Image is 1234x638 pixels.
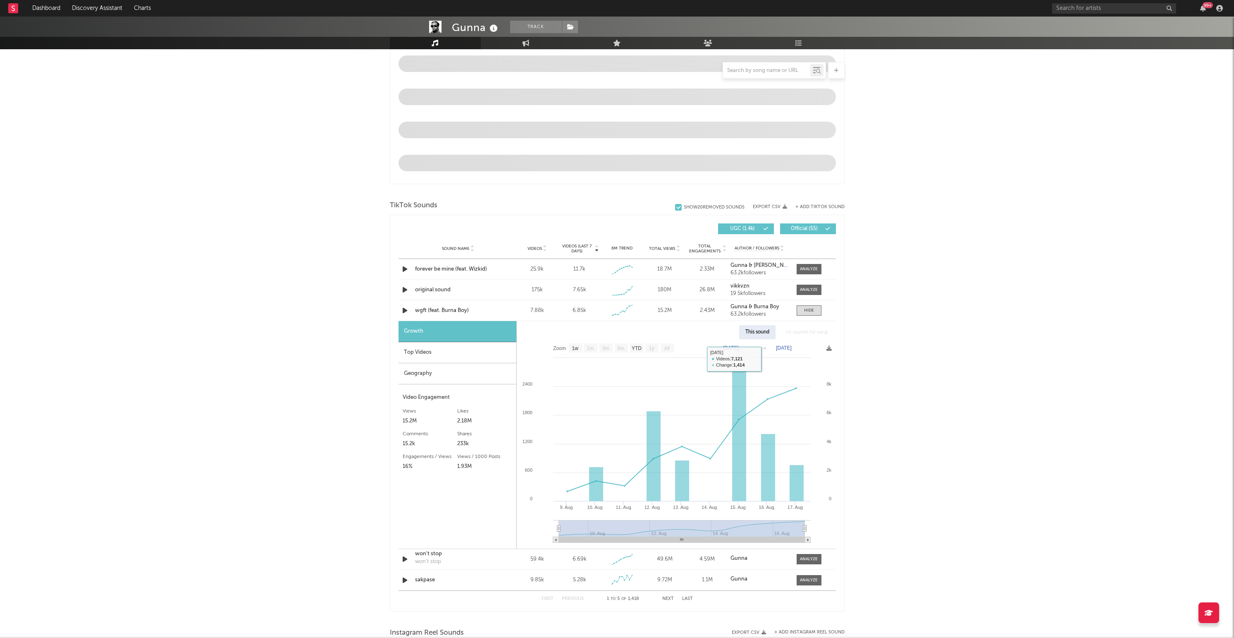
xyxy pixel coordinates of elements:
text: 0 [828,496,831,501]
button: Official(55) [780,223,836,234]
text: 600 [525,468,532,473]
div: Engagements / Views [403,452,458,462]
div: 180M [645,286,684,294]
text: Zoom [553,345,566,351]
strong: vikkvzn [730,283,749,289]
a: wgft (feat. Burna Boy) [415,307,501,315]
div: 5.28k [573,576,586,584]
text: 12. Aug [644,505,659,510]
a: Gunna [730,576,788,582]
text: [DATE] [776,345,792,351]
div: 1.1M [688,576,726,584]
button: Export CSV [732,630,766,635]
div: 99 + [1203,2,1213,8]
div: original sound [415,286,501,294]
button: 99+ [1200,5,1206,12]
strong: Gunna & [PERSON_NAME] [730,263,796,268]
text: 15. Aug [730,505,745,510]
div: All sounds for song [780,325,834,339]
div: 11.7k [573,265,585,273]
text: [DATE] [723,345,739,351]
div: This sound [739,325,776,339]
span: TikTok Sounds [390,201,437,211]
text: 3m [602,345,609,351]
span: UGC ( 1.4k ) [723,226,761,231]
div: 15.2k [403,439,458,449]
text: 1w [572,345,578,351]
text: 14. Aug [702,505,717,510]
button: Export CSV [753,204,787,209]
div: 6.85k [573,307,586,315]
a: forever be mine (feat. Wizkid) [415,265,501,273]
span: Official ( 55 ) [785,226,823,231]
strong: Gunna & Burna Boy [730,304,779,309]
button: + Add TikTok Sound [787,205,845,209]
text: 2k [826,468,831,473]
div: Views [403,406,458,416]
text: 9. Aug [560,505,573,510]
text: 17. Aug [787,505,802,510]
text: 6m [617,345,624,351]
a: sakpase [415,576,501,584]
div: Gunna [452,21,500,34]
div: Views / 1000 Posts [457,452,512,462]
div: 26.8M [688,286,726,294]
text: 13. Aug [673,505,688,510]
button: Next [662,597,674,601]
a: Gunna [730,556,788,561]
div: Growth [399,321,516,342]
text: 1m [587,345,594,351]
text: 10. Aug [587,505,602,510]
text: 8k [826,381,831,386]
div: 15.2M [645,307,684,315]
div: 4.59M [688,555,726,564]
div: Video Engagement [403,393,512,403]
span: Author / Followers [735,246,779,251]
div: Top Videos [399,342,516,363]
text: YTD [631,345,641,351]
span: of [621,597,626,601]
div: 63.2k followers [730,312,788,317]
input: Search for artists [1052,3,1176,14]
div: 6M Trend [603,245,641,252]
div: 6.69k [573,555,587,564]
div: 59.4k [518,555,556,564]
button: + Add Instagram Reel Sound [774,630,845,635]
div: Show 20 Removed Sounds [684,205,745,210]
div: won't stop [415,558,441,566]
button: First [542,597,554,601]
text: 2400 [522,381,532,386]
span: Sound Name [442,246,470,251]
strong: Gunna [730,556,747,561]
div: + Add Instagram Reel Sound [766,630,845,635]
button: Track [510,21,562,33]
button: Last [682,597,693,601]
div: Comments [403,429,458,439]
div: Shares [457,429,512,439]
text: 6k [826,410,831,415]
text: 1y [649,345,654,351]
a: won't stop [415,550,501,558]
text: 1200 [522,439,532,444]
div: 2.18M [457,416,512,426]
div: 233k [457,439,512,449]
a: Gunna & [PERSON_NAME] [730,263,788,269]
span: Videos [527,246,542,251]
span: Instagram Reel Sounds [390,628,464,638]
text: 0 [530,496,532,501]
div: 63.2k followers [730,270,788,276]
div: 1 5 1,418 [600,594,646,604]
div: 19.5k followers [730,291,788,297]
text: 11. Aug [616,505,631,510]
strong: Gunna [730,576,747,582]
div: Geography [399,363,516,384]
div: 1.93M [457,462,512,472]
div: 49.6M [645,555,684,564]
span: Videos (last 7 days) [560,244,594,254]
div: Likes [457,406,512,416]
button: Previous [562,597,584,601]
